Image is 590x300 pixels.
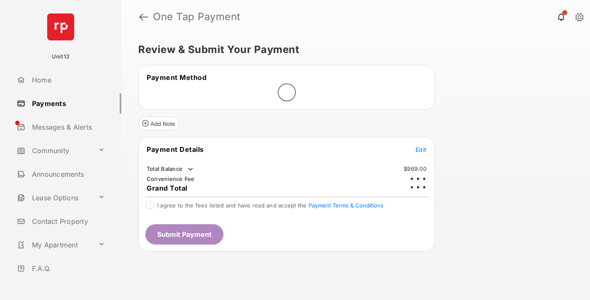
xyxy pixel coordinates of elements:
[13,235,95,255] a: My Apartment
[146,175,195,183] td: Convenience Fee
[13,211,121,231] a: Contact Property
[13,258,121,279] a: F.A.Q.
[13,141,95,161] a: Community
[147,145,204,154] span: Payment Details
[416,146,426,153] span: Edit
[138,117,179,130] button: Add Note
[403,165,427,173] td: $969.00
[13,93,121,114] a: Payments
[157,202,383,209] span: I agree to the fees listed and have read and accept the
[416,145,426,154] button: Edit
[147,184,188,192] span: Grand Total
[13,70,121,90] a: Home
[308,202,383,209] button: I agree to the fees listed and have read and accept the
[153,12,241,22] strong: One Tap Payment
[145,224,223,244] button: Submit Payment
[52,53,70,61] p: Unit12
[146,165,195,173] td: Total Balance
[138,45,566,55] h5: Review & Submit Your Payment
[13,117,121,137] a: Messages & Alerts
[13,188,95,208] a: Lease Options
[47,13,74,40] img: svg+xml;base64,PHN2ZyB4bWxucz0iaHR0cDovL3d3dy53My5vcmcvMjAwMC9zdmciIHdpZHRoPSI2NCIgaGVpZ2h0PSI2NC...
[147,73,206,82] span: Payment Method
[13,164,121,184] a: Announcements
